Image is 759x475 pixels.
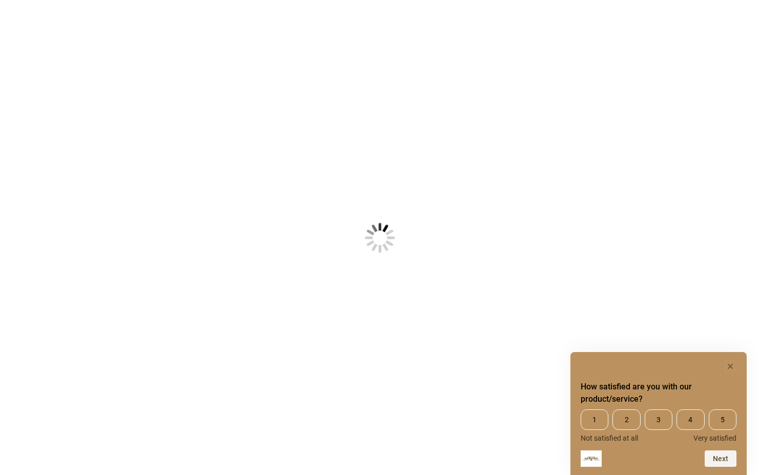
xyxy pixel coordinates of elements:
[724,360,736,373] button: Hide survey
[581,381,736,405] h2: How satisfied are you with our product/service? Select an option from 1 to 5, with 1 being Not sa...
[612,409,640,430] span: 2
[676,409,704,430] span: 4
[314,172,445,303] img: Loading
[581,434,638,442] span: Not satisfied at all
[705,450,736,467] button: Next question
[581,409,736,442] div: How satisfied are you with our product/service? Select an option from 1 to 5, with 1 being Not sa...
[693,434,736,442] span: Very satisfied
[709,409,736,430] span: 5
[581,409,608,430] span: 1
[645,409,672,430] span: 3
[581,360,736,467] div: How satisfied are you with our product/service? Select an option from 1 to 5, with 1 being Not sa...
